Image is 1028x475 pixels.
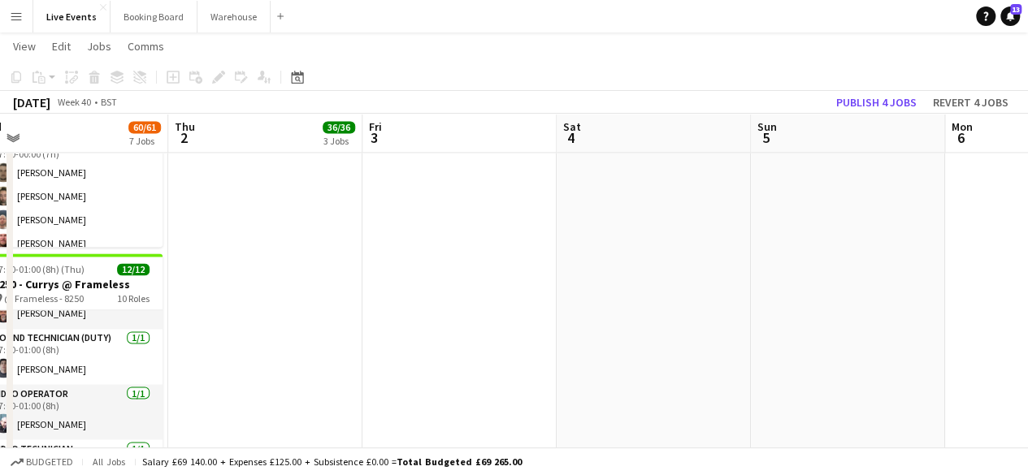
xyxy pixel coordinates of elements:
span: Thu [175,119,195,134]
div: [DATE] [13,94,50,110]
button: Revert 4 jobs [926,92,1015,113]
span: 5 [755,128,777,147]
div: BST [101,96,117,108]
span: Comms [128,39,164,54]
div: 7 Jobs [129,135,160,147]
span: Jobs [87,39,111,54]
span: 60/61 [128,121,161,133]
a: Edit [46,36,77,57]
span: 36/36 [323,121,355,133]
a: Jobs [80,36,118,57]
span: Fri [369,119,382,134]
div: 3 Jobs [323,135,354,147]
span: Edit [52,39,71,54]
span: 2 [172,128,195,147]
span: 12/12 [117,263,150,275]
button: Warehouse [197,1,271,32]
span: 10 Roles [117,292,150,304]
span: View [13,39,36,54]
span: 3 [367,128,382,147]
span: 13 [1010,4,1021,15]
span: Budgeted [26,456,73,468]
a: Comms [121,36,171,57]
span: 4 [561,128,581,147]
div: Salary £69 140.00 + Expenses £125.00 + Subsistence £0.00 = [142,456,522,468]
button: Budgeted [8,453,76,471]
span: Mon [952,119,973,134]
span: Sat [563,119,581,134]
span: @ Frameless - 8250 [4,292,84,304]
span: 6 [949,128,973,147]
span: Week 40 [54,96,94,108]
button: Live Events [33,1,111,32]
a: 13 [1000,6,1020,26]
span: All jobs [89,456,128,468]
span: Sun [757,119,777,134]
span: Total Budgeted £69 265.00 [397,456,522,468]
button: Booking Board [111,1,197,32]
a: View [7,36,42,57]
button: Publish 4 jobs [830,92,923,113]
